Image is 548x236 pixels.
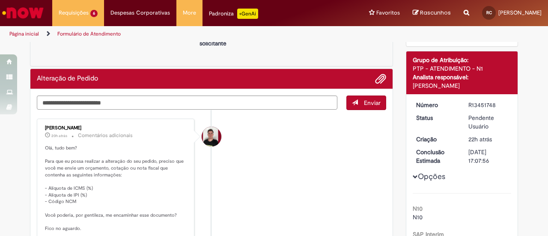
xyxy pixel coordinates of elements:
button: Adicionar anexos [375,73,386,84]
dt: Status [410,114,462,122]
small: Comentários adicionais [78,132,133,139]
div: Padroniza [209,9,258,19]
a: Página inicial [9,30,39,37]
button: Enviar [346,96,386,110]
p: +GenAi [237,9,258,19]
div: 27/08/2025 11:07:53 [468,135,508,143]
span: Requisições [59,9,89,17]
span: Favoritos [376,9,400,17]
span: Despesas Corporativas [110,9,170,17]
textarea: Digite sua mensagem aqui... [37,96,337,110]
div: [PERSON_NAME] [413,81,512,90]
p: Olá, tudo bem? Para que eu possa realizar a alteração do seu pedido, preciso que você me envie um... [45,145,188,232]
div: [PERSON_NAME] [45,125,188,131]
a: Formulário de Atendimento [57,30,121,37]
span: More [183,9,196,17]
span: RC [486,10,492,15]
div: Analista responsável: [413,73,512,81]
div: Pendente Usuário [468,114,508,131]
div: Matheus Henrique Drudi [202,127,221,146]
dt: Criação [410,135,462,143]
span: [PERSON_NAME] [498,9,542,16]
ul: Trilhas de página [6,26,359,42]
time: 27/08/2025 11:07:53 [468,135,492,143]
div: [DATE] 17:07:56 [468,148,508,165]
a: Rascunhos [413,9,451,17]
time: 27/08/2025 13:37:43 [51,133,67,138]
div: PTP - ATENDIMENTO - N1 [413,64,512,73]
dt: Número [410,101,462,109]
span: N10 [413,213,423,221]
b: N10 [413,205,423,212]
span: Enviar [364,99,381,107]
div: R13451748 [468,101,508,109]
div: Grupo de Atribuição: [413,56,512,64]
img: ServiceNow [1,4,45,21]
span: 20h atrás [51,133,67,138]
span: 6 [90,10,98,17]
h2: Alteração de Pedido Histórico de tíquete [37,75,98,83]
span: Rascunhos [420,9,451,17]
span: 22h atrás [468,135,492,143]
dt: Conclusão Estimada [410,148,462,165]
